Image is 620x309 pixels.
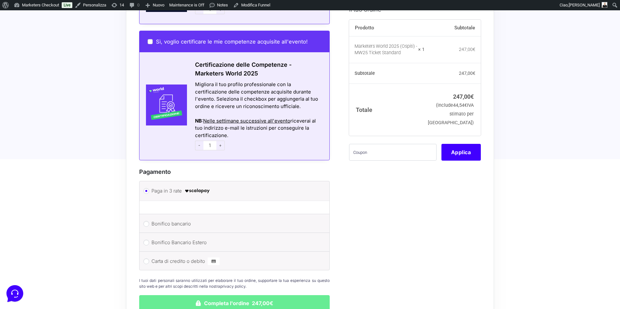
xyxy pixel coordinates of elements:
img: Certificazione-MW24-300x300-1.jpg [139,85,187,125]
bdi: 247,00 [459,46,475,52]
span: € [470,93,474,100]
span: Nelle settimane successive all'evento [203,118,290,124]
p: Home [19,216,30,222]
a: privacy policy [220,284,245,289]
span: [PERSON_NAME] [569,3,600,7]
span: Le tue conversazioni [10,26,55,31]
span: 44,54 [453,103,467,108]
img: dark [10,36,23,49]
span: € [473,70,475,75]
th: Subtotale [349,63,425,84]
img: Carta di credito o debito [208,257,220,265]
button: Aiuto [84,207,124,222]
div: : riceverai al tuo indirizzo e-mail le istruzioni per conseguire la certificazione. [195,117,321,139]
a: Live [62,2,72,8]
span: Trova una risposta [10,80,50,85]
input: Coupon [349,144,437,160]
h2: Ciao da Marketers 👋 [5,5,108,15]
strong: × 1 [418,46,425,53]
iframe: Customerly Messenger Launcher [5,284,25,303]
label: Bonifico Bancario Estero [151,238,315,247]
bdi: 247,00 [453,93,474,100]
input: Cerca un articolo... [15,94,106,100]
button: Inizia una conversazione [10,54,119,67]
img: dark [21,36,34,49]
span: + [216,141,225,150]
input: Sì, voglio certificare le mie competenze acquisite all'evento! [148,39,153,44]
input: 1 [203,141,216,150]
label: Paga in 3 rate [151,186,315,196]
span: € [464,103,467,108]
td: Marketers World 2025 (Ospiti) - MW25 Ticket Standard [349,36,425,63]
div: Migliora il tuo profilo professionale con la certificazione delle competenze acquisite durante l'... [195,81,321,110]
button: Applica [441,144,481,160]
span: Sì, voglio certificare le mie competenze acquisite all'evento! [156,38,308,45]
span: Inizia una conversazione [42,58,95,63]
strong: NB [195,118,202,124]
p: I tuoi dati personali saranno utilizzati per elaborare il tuo ordine, supportare la tua esperienz... [139,278,330,289]
bdi: 247,00 [459,70,475,75]
label: Bonifico bancario [151,219,315,229]
div: Azioni del messaggio [195,110,321,117]
h3: Pagamento [139,167,330,176]
th: Subtotale [425,19,481,36]
button: Home [5,207,45,222]
th: Totale [349,84,425,135]
img: scalapay-logo-black.png [184,187,210,195]
span: Certificazione delle Competenze - Marketers World 2025 [195,61,292,77]
p: Aiuto [99,216,109,222]
small: (include IVA stimato per [GEOGRAPHIC_DATA]) [428,103,474,125]
label: Carta di credito o debito [151,256,315,266]
p: Messaggi [56,216,73,222]
button: Messaggi [45,207,85,222]
a: Apri Centro Assistenza [69,80,119,85]
img: dark [31,36,44,49]
span: - [195,141,203,150]
th: Prodotto [349,19,425,36]
span: € [473,46,475,52]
